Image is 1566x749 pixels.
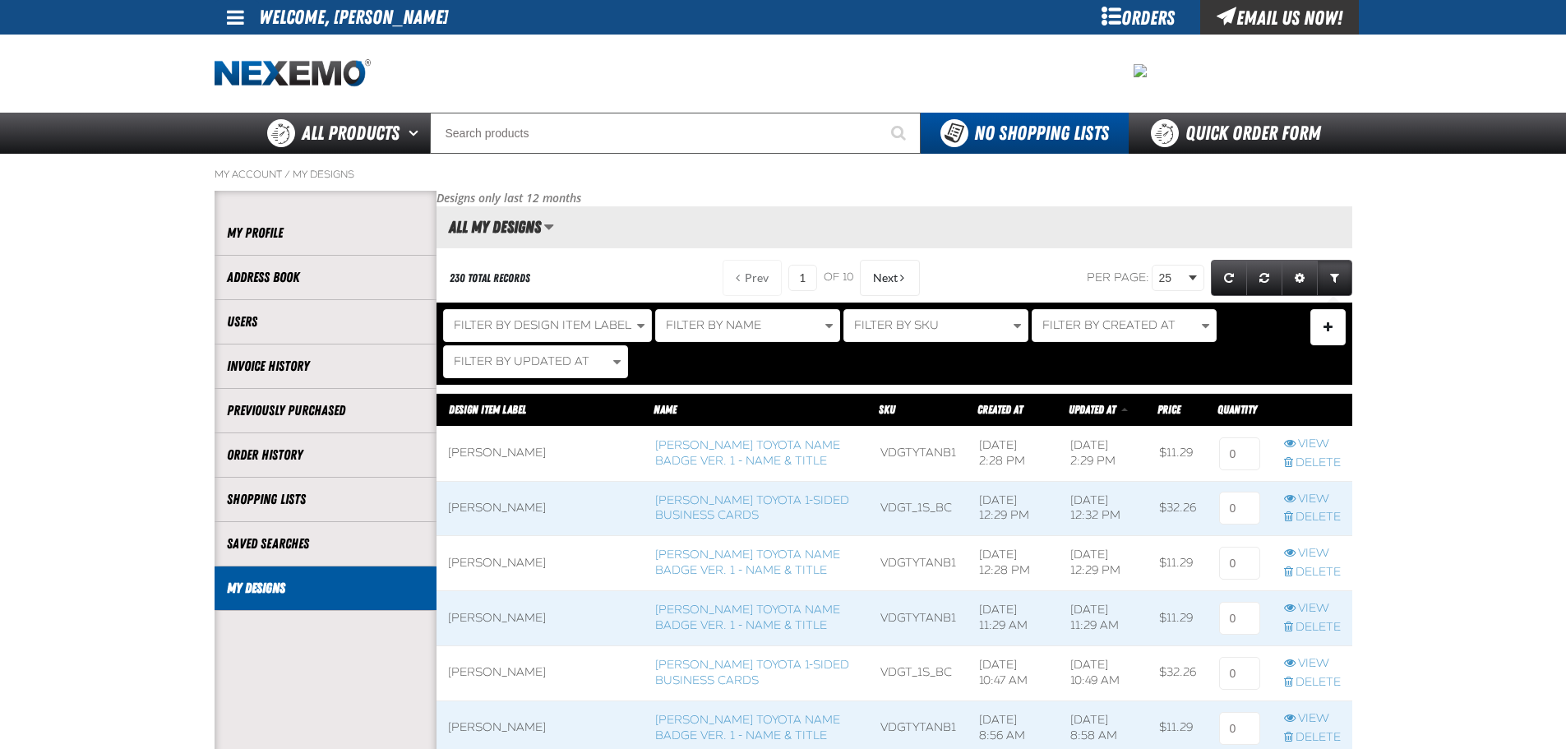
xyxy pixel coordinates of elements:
[1148,645,1208,700] td: $32.26
[1059,645,1148,700] td: [DATE] 10:49 AM
[1284,455,1341,471] a: Delete row action
[1059,481,1148,536] td: [DATE] 12:32 PM
[1069,403,1118,416] a: Updated At
[1042,318,1176,332] span: Filter By Created At
[869,481,968,536] td: VDGT_1S_BC
[215,59,371,88] a: Home
[1032,309,1217,342] button: Filter By Created At
[1059,591,1148,646] td: [DATE] 11:29 AM
[1284,492,1341,507] a: View row action
[1284,510,1341,525] a: Delete row action
[968,591,1059,646] td: [DATE] 11:29 AM
[437,426,644,481] td: [PERSON_NAME]
[968,481,1059,536] td: [DATE] 12:29 PM
[869,426,968,481] td: VDGTYTANB1
[977,403,1023,416] a: Created At
[1148,536,1208,591] td: $11.29
[227,446,424,465] a: Order History
[227,579,424,598] a: My Designs
[655,493,849,523] a: [PERSON_NAME] Toyota 1-sided Business Cards
[1219,602,1260,635] input: 0
[788,265,817,291] input: Current page number
[1148,591,1208,646] td: $11.29
[1284,437,1341,452] a: View row action
[227,224,424,243] a: My Profile
[880,113,921,154] button: Start Searching
[430,113,921,154] input: Search
[974,122,1109,145] span: No Shopping Lists
[1323,327,1333,331] span: Manage Filters
[293,168,354,181] a: My Designs
[1310,309,1346,345] button: Expand or Collapse Filter Management drop-down
[655,658,849,687] a: [PERSON_NAME] Toyota 1-sided Business Cards
[284,168,290,181] span: /
[1246,260,1282,296] a: Reset grid action
[1219,492,1260,525] input: 0
[824,270,853,285] span: of 10
[437,481,644,536] td: [PERSON_NAME]
[437,191,1352,206] p: Designs only last 12 months
[869,591,968,646] td: VDGTYTANB1
[869,536,968,591] td: VDGTYTANB1
[437,645,644,700] td: [PERSON_NAME]
[1148,426,1208,481] td: $11.29
[215,59,371,88] img: Nexemo logo
[1219,657,1260,690] input: 0
[215,168,282,181] a: My Account
[454,318,631,332] span: Filter By Design Item Label
[1069,403,1116,416] span: Updated At
[1284,730,1341,746] a: Delete row action
[302,118,400,148] span: All Products
[1217,403,1257,416] span: Quantity
[1282,260,1318,296] a: Expand or Collapse Grid Settings
[1157,403,1180,416] span: Price
[655,603,840,632] a: [PERSON_NAME] Toyota Name Badge Ver. 1 - Name & Title
[655,309,840,342] button: Filter By Name
[1219,437,1260,470] input: 0
[215,168,1352,181] nav: Breadcrumbs
[1284,565,1341,580] a: Delete row action
[921,113,1129,154] button: You do not have available Shopping Lists. Open to Create a New List
[227,490,424,509] a: Shopping Lists
[1284,675,1341,691] a: Delete row action
[1134,64,1147,77] img: 2478c7e4e0811ca5ea97a8c95d68d55a.jpeg
[227,534,424,553] a: Saved Searches
[227,268,424,287] a: Address Book
[860,260,920,296] button: Next Page
[443,309,652,342] button: Filter By Design Item Label
[869,645,968,700] td: VDGT_1S_BC
[879,403,895,416] a: SKU
[1129,113,1351,154] a: Quick Order Form
[968,645,1059,700] td: [DATE] 10:47 AM
[437,591,644,646] td: [PERSON_NAME]
[1284,656,1341,672] a: View row action
[1219,547,1260,580] input: 0
[843,309,1028,342] button: Filter By SKU
[666,318,761,332] span: Filter By Name
[1284,601,1341,617] a: View row action
[437,536,644,591] td: [PERSON_NAME]
[437,218,541,236] h2: All My Designs
[227,357,424,376] a: Invoice History
[655,713,840,742] a: [PERSON_NAME] Toyota Name Badge Ver. 1 - Name & Title
[1059,536,1148,591] td: [DATE] 12:29 PM
[1087,270,1149,284] span: Per page:
[873,271,898,284] span: Next Page
[1148,481,1208,536] td: $32.26
[1059,426,1148,481] td: [DATE] 2:29 PM
[968,536,1059,591] td: [DATE] 12:28 PM
[1284,546,1341,562] a: View row action
[449,403,526,416] a: Design Item Label
[454,354,589,368] span: Filter By Updated At
[1219,712,1260,745] input: 0
[227,401,424,420] a: Previously Purchased
[1284,620,1341,636] a: Delete row action
[1284,711,1341,727] a: View row action
[450,270,530,286] div: 230 total records
[655,548,840,577] a: [PERSON_NAME] Toyota Name Badge Ver. 1 - Name & Title
[654,403,677,416] a: Name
